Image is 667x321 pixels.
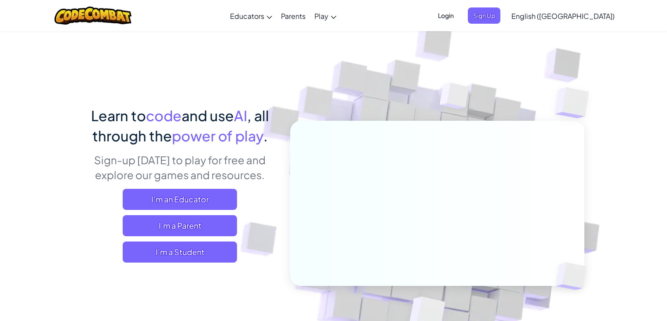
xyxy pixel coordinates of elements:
[234,107,247,124] span: AI
[172,127,263,144] span: power of play
[263,127,268,144] span: .
[123,242,237,263] button: I'm a Student
[507,4,619,28] a: English ([GEOGRAPHIC_DATA])
[55,7,131,25] img: CodeCombat logo
[423,65,486,131] img: Overlap cubes
[146,107,182,124] span: code
[226,4,277,28] a: Educators
[541,244,607,308] img: Overlap cubes
[468,7,500,24] button: Sign Up
[277,4,310,28] a: Parents
[310,4,341,28] a: Play
[511,11,615,21] span: English ([GEOGRAPHIC_DATA])
[314,11,328,21] span: Play
[83,152,277,182] p: Sign-up [DATE] to play for free and explore our games and resources.
[123,215,237,236] a: I'm a Parent
[537,66,613,140] img: Overlap cubes
[182,107,234,124] span: and use
[433,7,459,24] button: Login
[123,189,237,210] a: I'm an Educator
[230,11,264,21] span: Educators
[91,107,146,124] span: Learn to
